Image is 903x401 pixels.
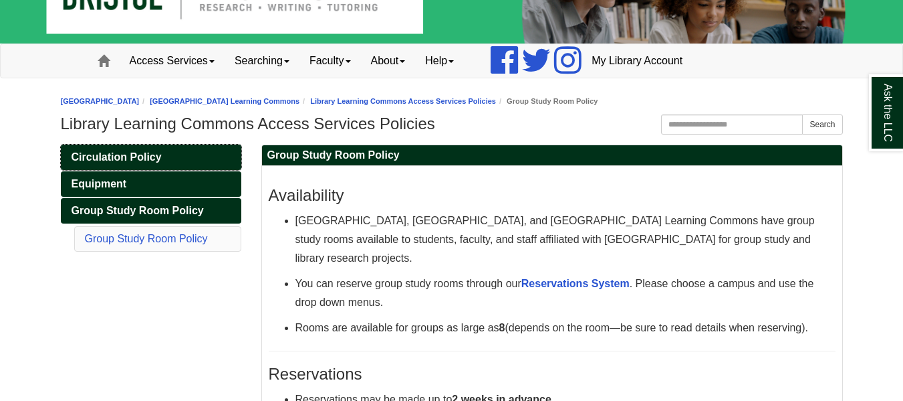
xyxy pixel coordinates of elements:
a: Access Services [120,44,225,78]
a: Equipment [61,171,241,197]
li: Group Study Room Policy [496,95,598,108]
a: Reservations System [521,278,630,289]
a: Searching [225,44,299,78]
span: Equipment [72,178,127,189]
a: My Library Account [582,44,692,78]
span: Group Study Room Policy [72,205,204,216]
h3: Reservations [269,365,835,384]
strong: 8 [499,322,505,333]
span: Circulation Policy [72,151,162,163]
a: Faculty [299,44,361,78]
h3: Availability [269,186,835,205]
p: You can reserve group study rooms through our . Please choose a campus and use the drop down menus. [295,274,835,312]
a: Library Learning Commons Access Services Policies [310,97,496,105]
a: [GEOGRAPHIC_DATA] Learning Commons [150,97,299,105]
div: Guide Pages [61,145,241,254]
h2: Group Study Room Policy [262,145,842,166]
p: Rooms are available for groups as large as (depends on the room—be sure to read details when rese... [295,319,835,337]
a: Group Study Room Policy [61,198,241,224]
a: About [361,44,416,78]
button: Search [802,114,842,135]
nav: breadcrumb [61,95,843,108]
a: [GEOGRAPHIC_DATA] [61,97,140,105]
a: Group Study Room Policy [85,233,208,244]
h1: Library Learning Commons Access Services Policies [61,114,843,133]
p: [GEOGRAPHIC_DATA], [GEOGRAPHIC_DATA], and [GEOGRAPHIC_DATA] Learning Commons have group study roo... [295,212,835,268]
a: Circulation Policy [61,145,241,170]
a: Help [415,44,464,78]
